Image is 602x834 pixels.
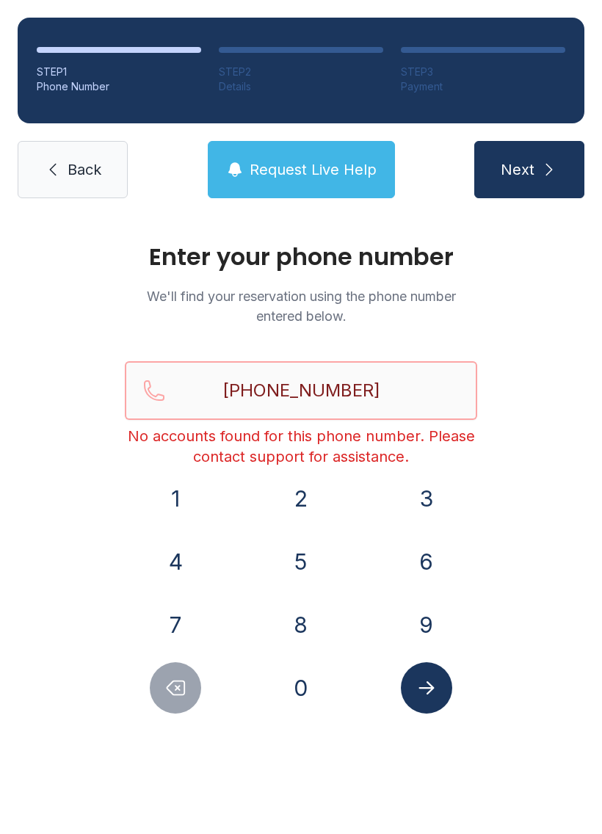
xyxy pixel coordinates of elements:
div: STEP 3 [401,65,565,79]
p: We'll find your reservation using the phone number entered below. [125,286,477,326]
button: 7 [150,599,201,650]
button: 9 [401,599,452,650]
h1: Enter your phone number [125,245,477,269]
button: Submit lookup form [401,662,452,714]
div: Details [219,79,383,94]
button: 0 [275,662,327,714]
button: 2 [275,473,327,524]
div: STEP 1 [37,65,201,79]
input: Reservation phone number [125,361,477,420]
span: Next [501,159,534,180]
button: 8 [275,599,327,650]
span: Back [68,159,101,180]
button: 3 [401,473,452,524]
button: 1 [150,473,201,524]
div: STEP 2 [219,65,383,79]
div: Payment [401,79,565,94]
div: Phone Number [37,79,201,94]
button: 6 [401,536,452,587]
button: 5 [275,536,327,587]
button: Delete number [150,662,201,714]
div: No accounts found for this phone number. Please contact support for assistance. [125,426,477,467]
span: Request Live Help [250,159,377,180]
button: 4 [150,536,201,587]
